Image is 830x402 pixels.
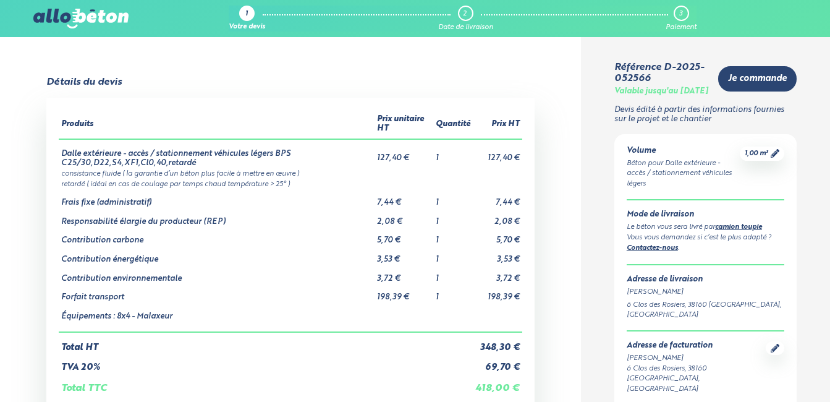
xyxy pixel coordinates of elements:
[614,62,708,85] div: Référence D-2025-052566
[375,283,433,302] td: 198,39 €
[627,158,740,189] div: Béton pour Dalle extérieure - accès / stationnement véhicules légers
[728,74,787,84] span: Je commande
[473,139,522,168] td: 127,40 €
[666,6,697,32] a: 3 Paiement
[720,354,816,388] iframe: Help widget launcher
[59,283,375,302] td: Forfait transport
[433,246,473,265] td: 1
[375,189,433,208] td: 7,44 €
[433,139,473,168] td: 1
[433,110,473,139] th: Quantité
[473,373,522,394] td: 418,00 €
[614,87,708,96] div: Valable jusqu'au [DATE]
[59,168,522,178] td: consistance fluide ( la garantie d’un béton plus facile à mettre en œuvre )
[59,226,375,246] td: Contribution carbone
[433,226,473,246] td: 1
[627,287,784,297] div: [PERSON_NAME]
[473,226,522,246] td: 5,70 €
[473,332,522,353] td: 348,30 €
[433,265,473,284] td: 1
[473,265,522,284] td: 3,72 €
[627,245,678,252] a: Contactez-nous
[433,208,473,227] td: 1
[59,189,375,208] td: Frais fixe (administratif)
[229,24,265,32] div: Votre devis
[59,373,473,394] td: Total TTC
[433,283,473,302] td: 1
[59,208,375,227] td: Responsabilité élargie du producteur (REP)
[614,106,797,124] p: Devis édité à partir des informations fournies sur le projet et le chantier
[59,178,522,189] td: retardé ( idéal en cas de coulage par temps chaud température > 25° )
[627,233,784,254] div: Vous vous demandez si c’est le plus adapté ? .
[33,9,129,28] img: allobéton
[438,6,493,32] a: 2 Date de livraison
[627,147,740,156] div: Volume
[666,24,697,32] div: Paiement
[627,275,784,284] div: Adresse de livraison
[463,10,467,18] div: 2
[627,300,784,321] div: 6 Clos des Rosiers, 38160 [GEOGRAPHIC_DATA], [GEOGRAPHIC_DATA]
[375,265,433,284] td: 3,72 €
[59,353,473,373] td: TVA 20%
[718,66,797,92] a: Je commande
[229,6,265,32] a: 1 Votre devis
[59,246,375,265] td: Contribution énergétique
[433,189,473,208] td: 1
[627,353,766,364] div: [PERSON_NAME]
[375,110,433,139] th: Prix unitaire HT
[46,77,122,88] div: Détails du devis
[375,246,433,265] td: 3,53 €
[715,224,762,231] a: camion toupie
[375,226,433,246] td: 5,70 €
[59,332,473,353] td: Total HT
[375,208,433,227] td: 2,08 €
[245,11,248,19] div: 1
[59,139,375,168] td: Dalle extérieure - accès / stationnement véhicules légers BPS C25/30,D22,S4,XF1,Cl0,40,retardé
[627,210,784,220] div: Mode de livraison
[59,110,375,139] th: Produits
[627,222,784,233] div: Le béton vous sera livré par
[473,208,522,227] td: 2,08 €
[473,353,522,373] td: 69,70 €
[473,283,522,302] td: 198,39 €
[627,341,766,351] div: Adresse de facturation
[375,139,433,168] td: 127,40 €
[473,189,522,208] td: 7,44 €
[473,110,522,139] th: Prix HT
[679,10,682,18] div: 3
[59,265,375,284] td: Contribution environnementale
[473,246,522,265] td: 3,53 €
[438,24,493,32] div: Date de livraison
[59,302,375,332] td: Équipements : 8x4 - Malaxeur
[627,364,766,395] div: 6 Clos des Rosiers, 38160 [GEOGRAPHIC_DATA], [GEOGRAPHIC_DATA]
